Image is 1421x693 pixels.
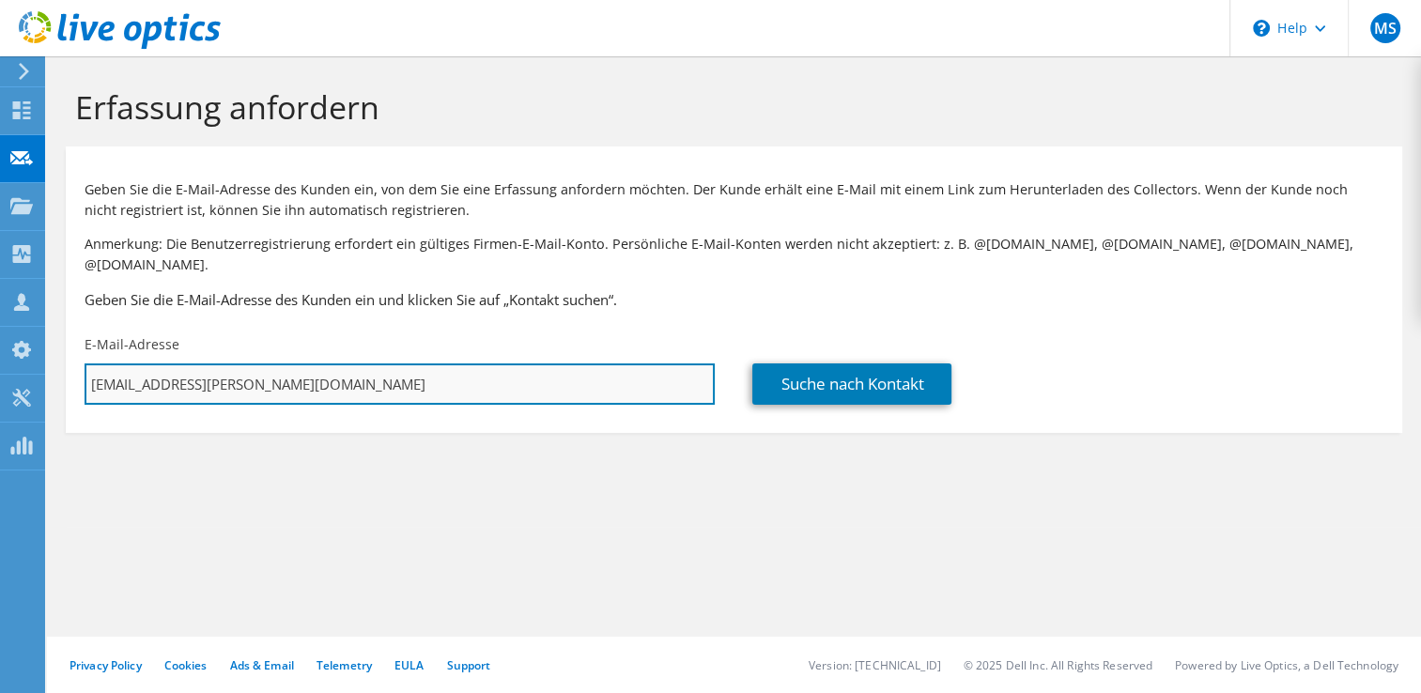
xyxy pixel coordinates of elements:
[394,657,424,673] a: EULA
[752,363,951,405] a: Suche nach Kontakt
[85,289,1383,310] h3: Geben Sie die E-Mail-Adresse des Kunden ein und klicken Sie auf „Kontakt suchen“.
[164,657,208,673] a: Cookies
[1370,13,1400,43] span: MS
[70,657,142,673] a: Privacy Policy
[85,335,179,354] label: E-Mail-Adresse
[964,657,1152,673] li: © 2025 Dell Inc. All Rights Reserved
[1175,657,1398,673] li: Powered by Live Optics, a Dell Technology
[85,234,1383,275] p: Anmerkung: Die Benutzerregistrierung erfordert ein gültiges Firmen-E-Mail-Konto. Persönliche E-Ma...
[85,179,1383,221] p: Geben Sie die E-Mail-Adresse des Kunden ein, von dem Sie eine Erfassung anfordern möchten. Der Ku...
[75,87,1383,127] h1: Erfassung anfordern
[446,657,490,673] a: Support
[809,657,941,673] li: Version: [TECHNICAL_ID]
[317,657,372,673] a: Telemetry
[230,657,294,673] a: Ads & Email
[1253,20,1270,37] svg: \n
